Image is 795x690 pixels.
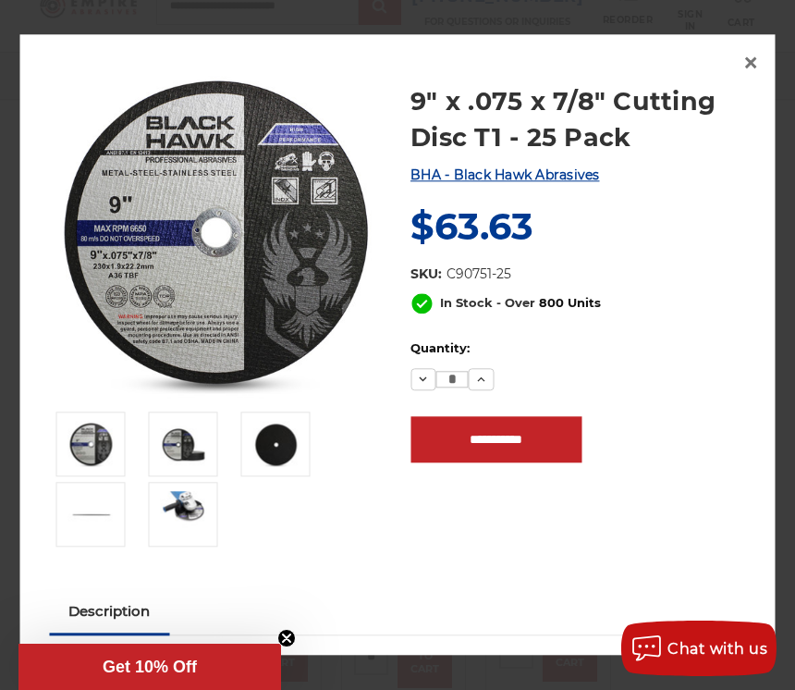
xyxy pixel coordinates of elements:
[621,621,777,676] button: Chat with us
[49,65,385,400] img: 9 inch cut off wheel
[440,295,493,310] span: In Stock
[446,265,511,284] dd: C90751-25
[410,167,600,184] a: BHA - Black Hawk Abrasives
[736,48,765,78] a: Close
[496,295,535,310] span: - Over
[667,640,767,658] span: Chat with us
[742,44,759,80] span: ×
[410,340,746,359] label: Quantity:
[410,204,533,250] span: $63.63
[277,629,296,647] button: Close teaser
[49,592,169,633] a: Description
[568,295,601,310] span: Units
[539,295,564,310] span: 800
[18,644,281,690] div: Get 10% OffClose teaser
[252,422,299,468] img: 9" cutting wheel with 7/8" arbor hole
[160,492,206,538] img: Black Hawk Abrasives 9 inch cut off wheel on angle grinder
[67,492,114,538] img: 9 inch cut off disc with .075" thickness
[67,422,114,468] img: 9 inch cut off wheel
[103,658,197,676] span: Get 10% Off
[410,265,442,284] dt: SKU:
[410,83,746,155] a: 9" x .075 x 7/8" Cutting Disc T1 - 25 Pack
[160,422,206,468] img: 9 inch cutting discs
